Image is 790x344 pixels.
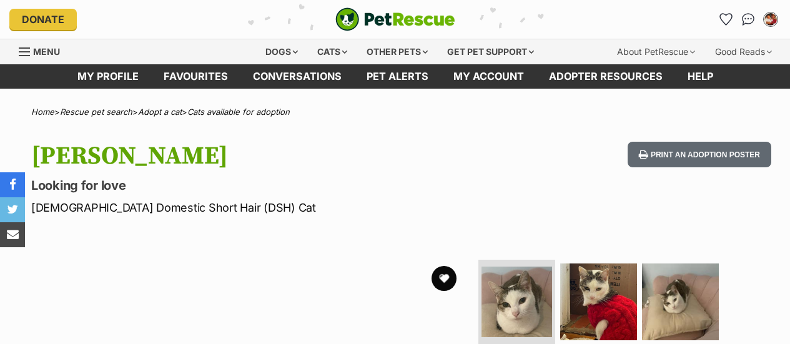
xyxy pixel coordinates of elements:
[19,39,69,62] a: Menu
[432,266,457,291] button: favourite
[31,177,483,194] p: Looking for love
[481,267,552,337] img: Photo of Mee Mee
[628,142,771,167] button: Print an adoption poster
[60,107,132,117] a: Rescue pet search
[358,39,437,64] div: Other pets
[438,39,543,64] div: Get pet support
[138,107,182,117] a: Adopt a cat
[354,64,441,89] a: Pet alerts
[764,13,777,26] img: Jemy Ngun profile pic
[642,263,719,340] img: Photo of Mee Mee
[742,13,755,26] img: chat-41dd97257d64d25036548639549fe6c8038ab92f7586957e7f3b1b290dea8141.svg
[31,199,483,216] p: [DEMOGRAPHIC_DATA] Domestic Short Hair (DSH) Cat
[536,64,675,89] a: Adopter resources
[240,64,354,89] a: conversations
[257,39,307,64] div: Dogs
[33,46,60,57] span: Menu
[706,39,781,64] div: Good Reads
[761,9,781,29] button: My account
[608,39,704,64] div: About PetRescue
[151,64,240,89] a: Favourites
[31,107,54,117] a: Home
[716,9,736,29] a: Favourites
[31,142,483,170] h1: [PERSON_NAME]
[65,64,151,89] a: My profile
[335,7,455,31] a: PetRescue
[716,9,781,29] ul: Account quick links
[187,107,290,117] a: Cats available for adoption
[335,7,455,31] img: logo-cat-932fe2b9b8326f06289b0f2fb663e598f794de774fb13d1741a6617ecf9a85b4.svg
[309,39,356,64] div: Cats
[675,64,726,89] a: Help
[560,263,637,340] img: Photo of Mee Mee
[9,9,77,30] a: Donate
[441,64,536,89] a: My account
[738,9,758,29] a: Conversations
